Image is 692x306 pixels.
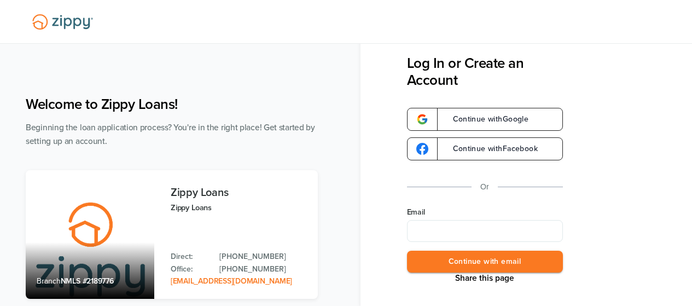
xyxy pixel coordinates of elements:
span: Beginning the loan application process? You're in the right place! Get started by setting up an a... [26,123,315,146]
img: Lender Logo [26,9,100,34]
button: Continue with email [407,251,563,273]
button: Share This Page [452,273,517,284]
a: Email Address: zippyguide@zippymh.com [171,276,292,286]
a: Direct Phone: 512-975-2947 [219,251,307,263]
a: google-logoContinue withGoogle [407,108,563,131]
span: NMLS #2189776 [61,276,114,286]
p: Or [480,180,489,194]
a: Office Phone: 512-975-2947 [219,263,307,275]
span: Continue with Facebook [442,145,538,153]
p: Office: [171,263,208,275]
input: Email Address [407,220,563,242]
img: google-logo [416,143,428,155]
label: Email [407,207,563,218]
span: Branch [37,276,61,286]
h3: Log In or Create an Account [407,55,563,89]
h3: Zippy Loans [171,187,307,199]
img: google-logo [416,113,428,125]
a: google-logoContinue withFacebook [407,137,563,160]
p: Zippy Loans [171,201,307,214]
p: Direct: [171,251,208,263]
h1: Welcome to Zippy Loans! [26,96,318,113]
span: Continue with Google [442,116,529,123]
